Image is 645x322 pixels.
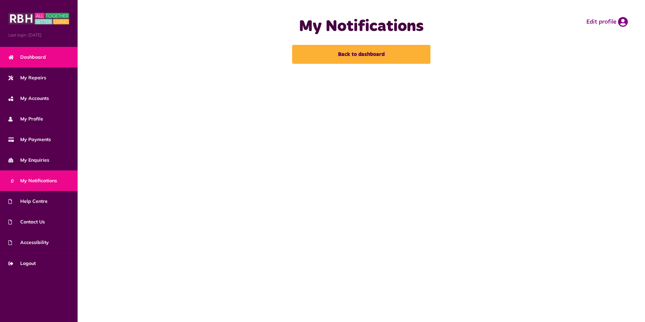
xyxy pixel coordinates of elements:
span: My Payments [8,136,51,143]
span: 0 [8,177,16,184]
span: Help Centre [8,198,48,205]
img: MyRBH [8,12,69,25]
span: My Notifications [8,177,57,184]
span: My Enquiries [8,157,49,164]
a: Edit profile [586,17,628,27]
span: My Repairs [8,74,46,81]
span: Dashboard [8,54,46,61]
span: My Profile [8,115,43,123]
span: Contact Us [8,218,45,225]
span: Accessibility [8,239,49,246]
h1: My Notifications [226,17,496,36]
span: Logout [8,260,36,267]
span: My Accounts [8,95,49,102]
a: Back to dashboard [292,45,430,64]
span: Last login: [DATE] [8,32,69,38]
